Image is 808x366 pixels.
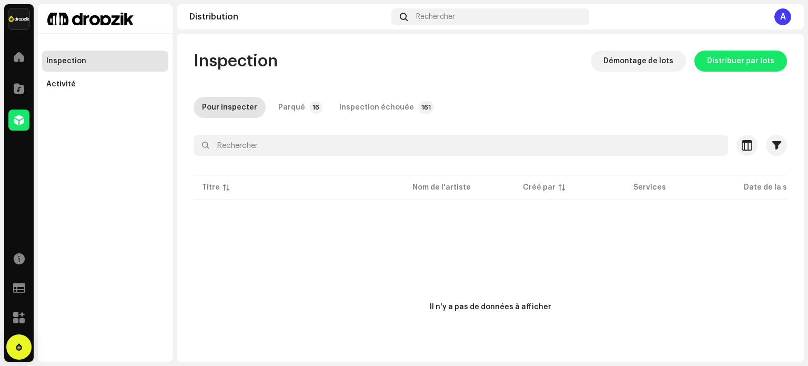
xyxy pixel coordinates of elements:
[202,97,257,118] div: Pour inspecter
[694,51,787,72] button: Distribuer par lots
[194,51,278,72] span: Inspection
[774,8,791,25] div: A
[42,51,168,72] re-m-nav-item: Inspection
[430,302,551,313] div: Il n'y a pas de données à afficher
[591,51,686,72] button: Démontage de lots
[416,13,455,21] span: Rechercher
[46,80,76,88] div: Activité
[309,101,322,114] p-badge: 16
[603,51,673,72] span: Démontage de lots
[278,97,305,118] div: Parqué
[418,101,434,114] p-badge: 161
[42,74,168,95] re-m-nav-item: Activité
[46,57,86,65] div: Inspection
[339,97,414,118] div: Inspection échouée
[194,135,728,156] input: Rechercher
[8,8,29,29] img: 6b198820-6d9f-4d8e-bd7e-78ab9e57ca24
[189,13,387,21] div: Distribution
[707,51,774,72] span: Distribuer par lots
[6,334,32,360] div: Open Intercom Messenger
